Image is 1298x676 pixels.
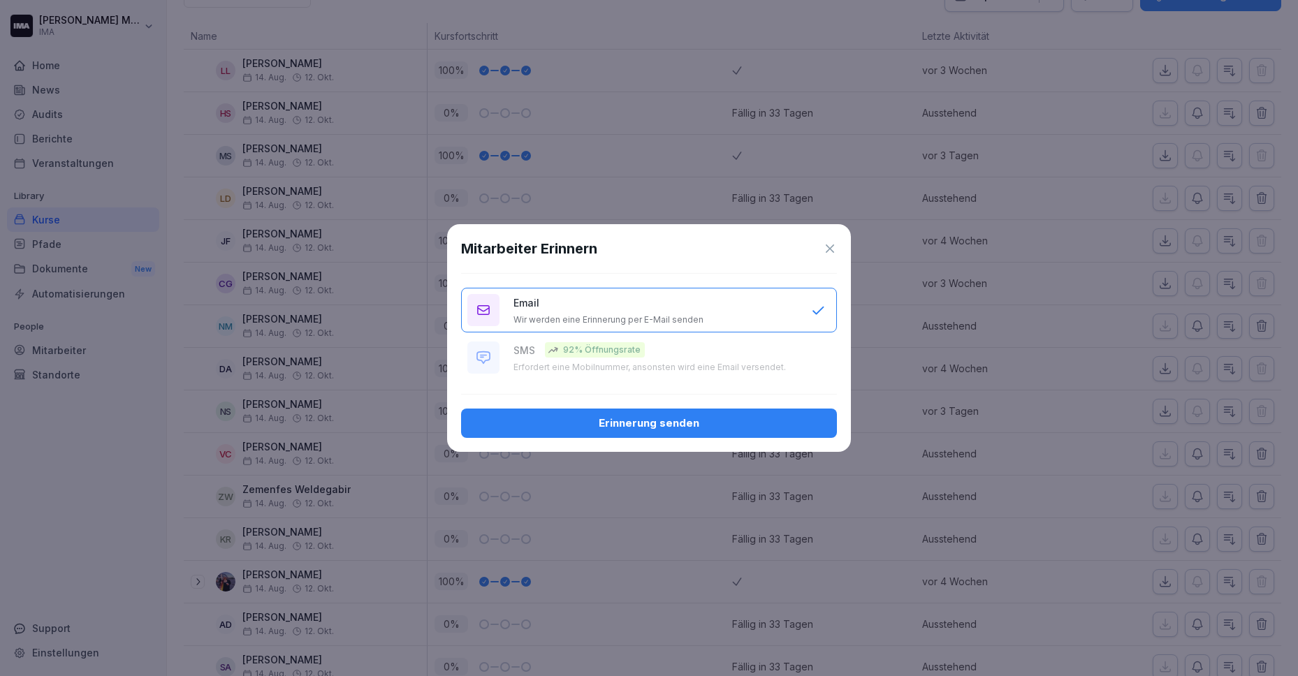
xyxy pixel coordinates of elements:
[513,314,703,325] p: Wir werden eine Erinnerung per E-Mail senden
[461,409,837,438] button: Erinnerung senden
[461,238,597,259] h1: Mitarbeiter Erinnern
[563,344,641,356] p: 92% Öffnungsrate
[513,343,535,358] p: SMS
[513,362,786,373] p: Erfordert eine Mobilnummer, ansonsten wird eine Email versendet.
[513,295,539,310] p: Email
[472,416,826,431] div: Erinnerung senden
